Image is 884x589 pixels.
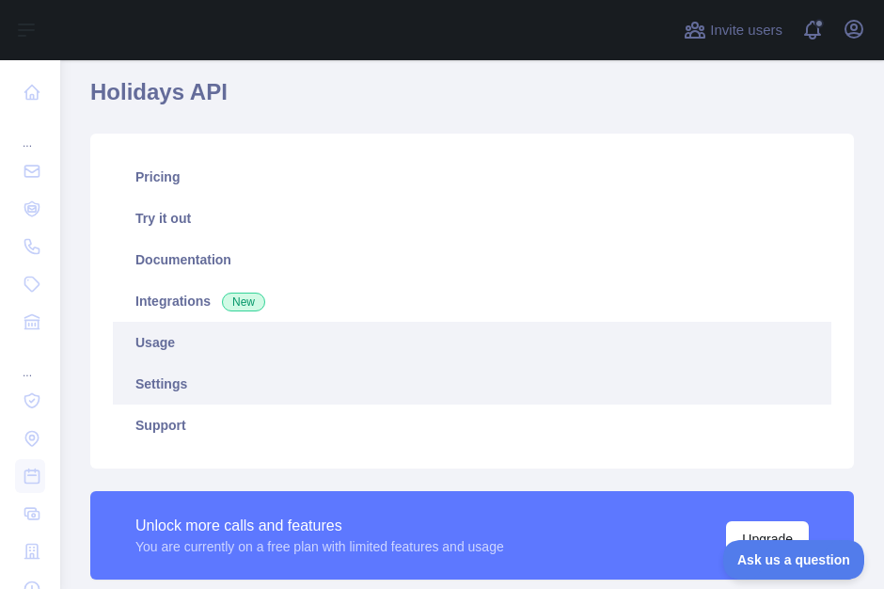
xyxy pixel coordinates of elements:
h1: Holidays API [90,77,854,122]
iframe: Toggle Customer Support [723,540,865,580]
div: ... [15,113,45,151]
a: Pricing [113,156,831,198]
a: Support [113,405,831,446]
span: Invite users [710,20,782,41]
div: Unlock more calls and features [135,515,504,537]
a: Integrations New [113,280,831,322]
button: Upgrade [726,521,809,557]
button: Invite users [680,15,786,45]
span: New [222,293,265,311]
a: Try it out [113,198,831,239]
div: You are currently on a free plan with limited features and usage [135,537,504,556]
a: Usage [113,322,831,363]
a: Documentation [113,239,831,280]
a: Settings [113,363,831,405]
div: ... [15,342,45,380]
